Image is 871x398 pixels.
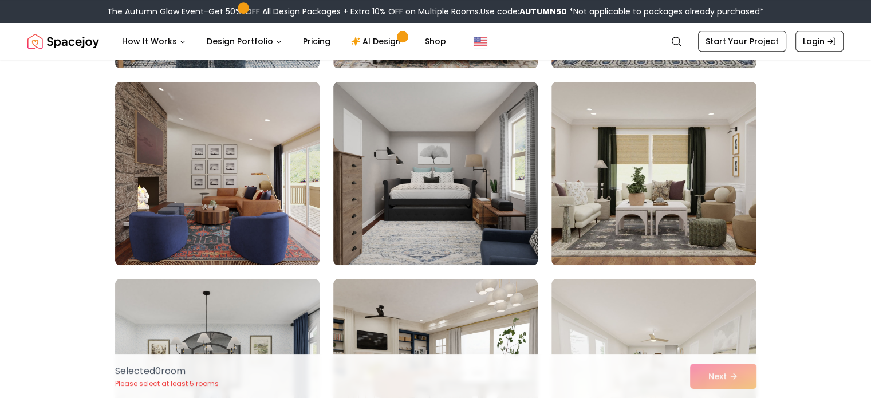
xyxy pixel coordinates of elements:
[113,30,455,53] nav: Main
[333,82,538,265] img: Room room-20
[795,31,844,52] a: Login
[27,30,99,53] a: Spacejoy
[107,6,764,17] div: The Autumn Glow Event-Get 50% OFF All Design Packages + Extra 10% OFF on Multiple Rooms.
[27,30,99,53] img: Spacejoy Logo
[294,30,340,53] a: Pricing
[480,6,567,17] span: Use code:
[115,82,320,265] img: Room room-19
[115,379,219,388] p: Please select at least 5 rooms
[342,30,413,53] a: AI Design
[115,364,219,378] p: Selected 0 room
[416,30,455,53] a: Shop
[519,6,567,17] b: AUTUMN50
[27,23,844,60] nav: Global
[698,31,786,52] a: Start Your Project
[567,6,764,17] span: *Not applicable to packages already purchased*
[474,34,487,48] img: United States
[113,30,195,53] button: How It Works
[198,30,291,53] button: Design Portfolio
[551,82,756,265] img: Room room-21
